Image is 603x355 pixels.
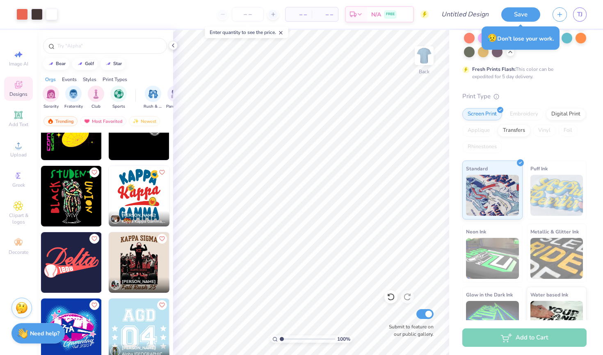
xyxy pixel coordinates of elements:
[157,300,167,310] button: Like
[482,27,560,50] div: Don’t lose your work.
[110,280,120,290] img: Avatar
[122,285,156,291] span: ,
[462,92,587,101] div: Print Type
[466,164,488,173] span: Standard
[157,167,167,177] button: Like
[83,76,96,83] div: Styles
[89,167,99,177] button: Like
[498,124,530,137] div: Transfers
[56,61,66,66] div: bear
[122,279,156,285] span: [PERSON_NAME]
[101,166,162,226] img: 4b2ba35e-bf3a-478f-817b-4e9ff6786bac
[64,86,83,110] button: filter button
[122,213,156,218] span: [PERSON_NAME]
[129,116,160,126] div: Newest
[46,89,56,99] img: Sorority Image
[43,86,59,110] button: filter button
[84,118,90,124] img: most_fav.gif
[232,7,264,22] input: – –
[114,89,123,99] img: Sports Image
[101,232,162,293] img: f487f3eb-e2e9-47d5-8e18-9d0386cb20f7
[12,182,25,188] span: Greek
[88,86,104,110] div: filter for Club
[530,238,583,279] img: Metallic & Glitter Ink
[416,47,432,64] img: Back
[9,249,28,256] span: Decorate
[148,89,158,99] img: Rush & Bid Image
[89,234,99,244] button: Like
[89,300,99,310] button: Like
[472,66,573,80] div: This color can be expedited for 5 day delivery.
[69,89,78,99] img: Fraternity Image
[122,345,156,351] span: [PERSON_NAME]
[487,33,497,43] span: 😥
[290,10,307,19] span: – –
[43,116,78,126] div: Trending
[505,108,544,120] div: Embroidery
[205,27,288,38] div: Enter quantity to see the price.
[501,7,540,22] button: Save
[122,219,166,225] span: Kappa Kappa Gamma, [GEOGRAPHIC_DATA][US_STATE], [GEOGRAPHIC_DATA]
[103,76,127,83] div: Print Types
[30,330,59,337] strong: Need help?
[57,42,162,50] input: Try "Alpha"
[317,10,333,19] span: – –
[77,61,83,66] img: trend_line.gif
[110,86,127,110] div: filter for Sports
[466,290,513,299] span: Glow in the Dark Ink
[9,121,28,128] span: Add Text
[43,86,59,110] div: filter for Sorority
[386,11,395,17] span: FREE
[462,108,502,120] div: Screen Print
[419,68,429,75] div: Back
[144,86,162,110] button: filter button
[48,61,54,66] img: trend_line.gif
[546,108,586,120] div: Digital Print
[80,116,126,126] div: Most Favorited
[435,6,495,23] input: Untitled Design
[157,234,167,244] button: Like
[371,10,381,19] span: N/A
[166,104,185,110] span: Parent's Weekend
[530,175,583,216] img: Puff Ink
[558,124,578,137] div: Foil
[72,58,98,70] button: golf
[462,124,495,137] div: Applique
[466,175,519,216] img: Standard
[10,151,27,158] span: Upload
[472,66,516,72] strong: Fresh Prints Flash:
[85,61,94,66] div: golf
[100,58,126,70] button: star
[337,335,350,343] span: 100 %
[91,89,100,99] img: Club Image
[466,227,486,236] span: Neon Ink
[41,166,102,226] img: 09b0ebad-4a7f-4a93-ab4d-967bac7b99bc
[105,61,112,66] img: trend_line.gif
[132,118,139,124] img: Newest.gif
[4,212,33,225] span: Clipart & logos
[530,290,568,299] span: Water based Ink
[169,166,230,226] img: 8039714c-9e7a-4b2e-87e7-8dbdd219cd31
[166,86,185,110] div: filter for Parent's Weekend
[169,232,230,293] img: 70e27be7-e3c6-4439-99b8-022d8ae3cf7d
[64,86,83,110] div: filter for Fraternity
[62,76,77,83] div: Events
[9,91,27,97] span: Designs
[9,61,28,67] span: Image AI
[109,232,169,293] img: 513570cd-2f61-464f-9798-eb19b4d9c69e
[110,86,127,110] button: filter button
[466,238,519,279] img: Neon Ink
[530,227,579,236] span: Metallic & Glitter Ink
[573,7,587,22] a: TJ
[47,118,54,124] img: trending.gif
[466,301,519,342] img: Glow in the Dark Ink
[530,164,548,173] span: Puff Ink
[384,323,434,338] label: Submit to feature on our public gallery.
[91,104,100,110] span: Club
[109,166,169,226] img: cb632289-b4c9-4224-86c8-a3f3689bb2cc
[577,10,582,19] span: TJ
[530,301,583,342] img: Water based Ink
[43,104,59,110] span: Sorority
[533,124,556,137] div: Vinyl
[113,61,122,66] div: star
